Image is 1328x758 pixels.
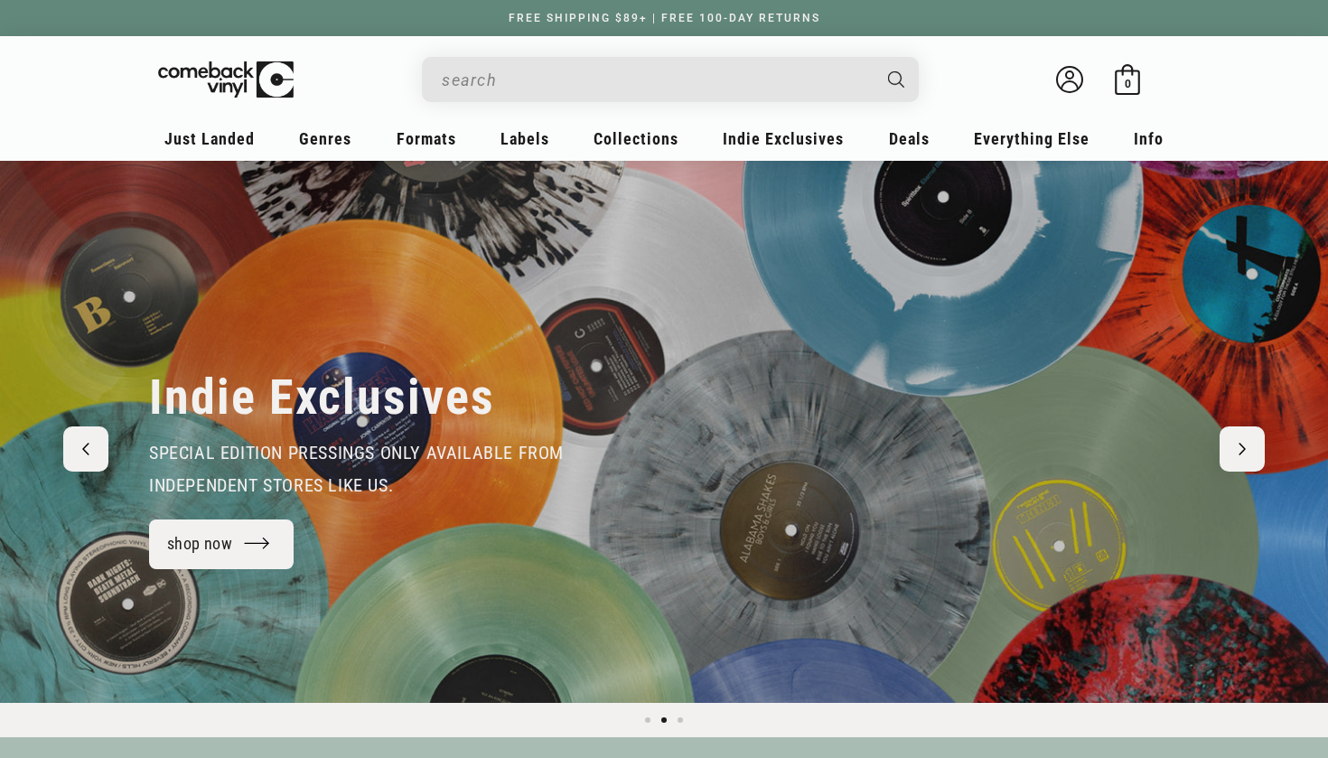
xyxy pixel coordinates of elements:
button: Load slide 3 of 3 [672,712,688,728]
span: Info [1134,129,1164,148]
button: Load slide 2 of 3 [656,712,672,728]
span: Collections [594,129,678,148]
span: Everything Else [974,129,1090,148]
input: When autocomplete results are available use up and down arrows to review and enter to select [442,61,870,98]
div: Search [422,57,919,102]
button: Next slide [1220,426,1265,472]
button: Search [873,57,921,102]
span: Indie Exclusives [723,129,844,148]
button: Load slide 1 of 3 [640,712,656,728]
span: Just Landed [164,129,255,148]
a: FREE SHIPPING $89+ | FREE 100-DAY RETURNS [491,12,838,24]
span: 0 [1125,77,1131,90]
span: Deals [889,129,930,148]
span: Labels [500,129,549,148]
span: Genres [299,129,351,148]
h2: Indie Exclusives [149,368,495,427]
span: Formats [397,129,456,148]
